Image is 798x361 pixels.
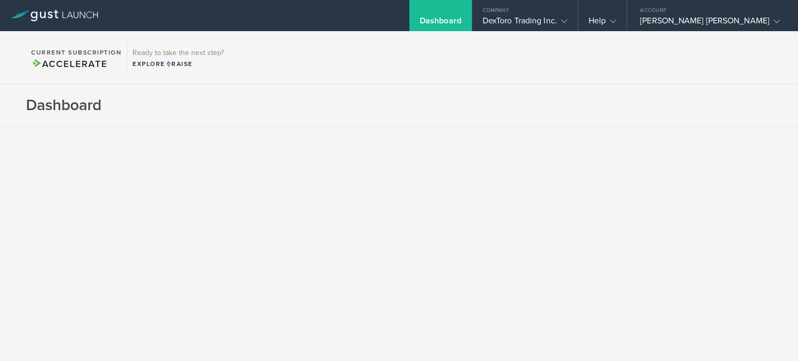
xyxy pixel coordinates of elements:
div: DexToro Trading Inc. [483,16,567,31]
h2: Current Subscription [31,49,122,56]
div: Help [589,16,616,31]
div: Explore [132,59,224,69]
div: [PERSON_NAME] [PERSON_NAME] [640,16,780,31]
span: Accelerate [31,58,107,70]
h3: Ready to take the next step? [132,49,224,57]
div: Ready to take the next step?ExploreRaise [127,42,229,74]
div: Dashboard [420,16,461,31]
span: Raise [165,60,193,68]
